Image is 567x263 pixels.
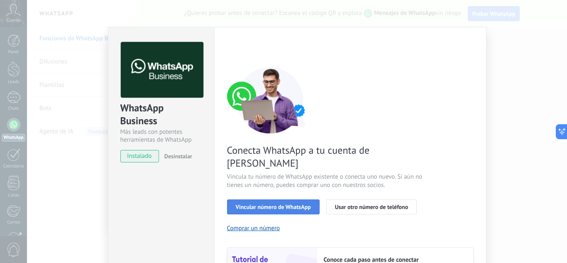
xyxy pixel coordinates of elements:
button: Desinstalar [161,150,192,162]
div: WhatsApp Business [120,101,202,128]
span: Conecta WhatsApp a tu cuenta de [PERSON_NAME] [227,144,425,170]
button: Vincular número de WhatsApp [227,199,320,214]
span: Desinstalar [164,152,192,160]
button: Comprar un número [227,224,280,232]
div: Más leads con potentes herramientas de WhatsApp [120,128,202,144]
button: Usar otro número de teléfono [326,199,417,214]
span: Usar otro número de teléfono [335,204,408,210]
span: Vincular número de WhatsApp [236,204,311,210]
img: connect number [227,67,314,133]
span: instalado [121,150,159,162]
img: logo_main.png [121,42,203,98]
span: Vincula tu número de WhatsApp existente o conecta uno nuevo. Si aún no tienes un número, puedes c... [227,173,425,189]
